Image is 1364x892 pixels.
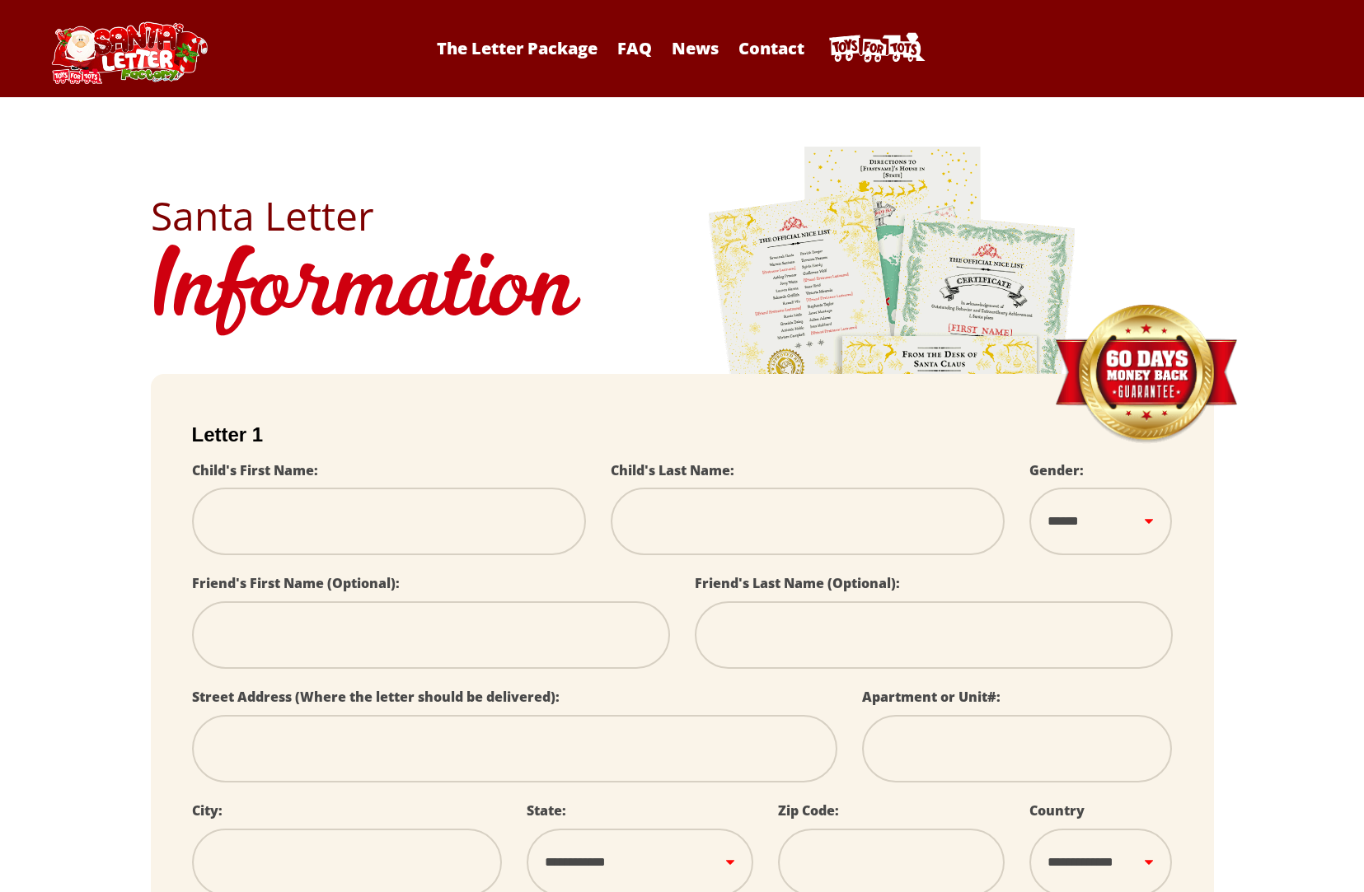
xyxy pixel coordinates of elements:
[192,461,318,479] label: Child's First Name:
[778,801,839,820] label: Zip Code:
[151,236,1214,349] h1: Information
[527,801,566,820] label: State:
[46,21,211,84] img: Santa Letter Logo
[663,37,727,59] a: News
[730,37,813,59] a: Contact
[429,37,606,59] a: The Letter Package
[1029,461,1084,479] label: Gender:
[192,423,1173,446] h2: Letter 1
[192,688,560,706] label: Street Address (Where the letter should be delivered):
[862,688,1001,706] label: Apartment or Unit#:
[151,196,1214,236] h2: Santa Letter
[1029,801,1085,820] label: Country
[192,574,400,592] label: Friend's First Name (Optional):
[707,144,1078,605] img: letters.png
[609,37,660,59] a: FAQ
[1053,304,1239,445] img: Money Back Guarantee
[611,461,734,479] label: Child's Last Name:
[192,801,223,820] label: City:
[695,574,900,592] label: Friend's Last Name (Optional):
